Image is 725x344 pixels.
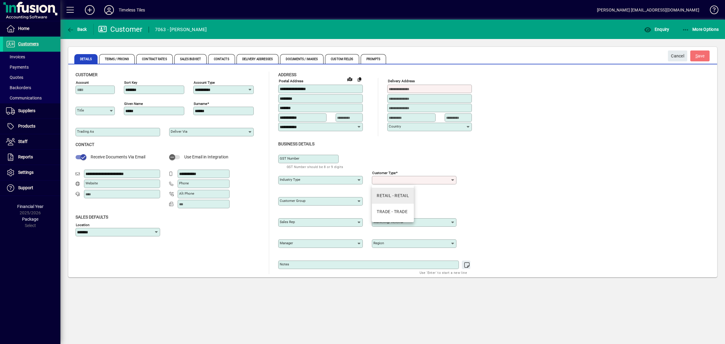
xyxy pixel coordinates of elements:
[3,119,60,134] a: Products
[194,102,207,106] mat-label: Surname
[6,75,23,80] span: Quotes
[60,24,94,35] app-page-header-button: Back
[18,41,39,46] span: Customers
[278,72,296,77] span: Address
[644,27,669,32] span: Enquiry
[3,21,60,36] a: Home
[6,85,31,90] span: Backorders
[67,27,87,32] span: Back
[76,215,108,219] span: Sales defaults
[705,1,717,21] a: Knowledge Base
[280,156,299,161] mat-label: GST Number
[77,108,84,112] mat-label: Title
[6,54,25,59] span: Invoices
[17,204,43,209] span: Financial Year
[278,141,314,146] span: Business details
[597,5,699,15] div: [PERSON_NAME] [EMAIL_ADDRESS][DOMAIN_NAME]
[18,108,35,113] span: Suppliers
[377,209,408,215] div: TRADE - TRADE
[668,50,687,61] button: Cancel
[372,188,414,204] mat-option: RETAIL - RETAIL
[179,181,189,185] mat-label: Phone
[377,193,409,199] div: RETAIL - RETAIL
[184,154,228,159] span: Use Email in Integration
[373,241,384,245] mat-label: Region
[77,129,94,134] mat-label: Trading as
[3,52,60,62] a: Invoices
[136,54,172,64] span: Contract Rates
[280,241,293,245] mat-label: Manager
[98,24,143,34] div: Customer
[76,142,94,147] span: Contact
[22,217,38,222] span: Package
[18,139,27,144] span: Staff
[280,220,295,224] mat-label: Sales rep
[3,150,60,165] a: Reports
[208,54,235,64] span: Contacts
[372,204,414,220] mat-option: TRADE - TRADE
[6,65,29,70] span: Payments
[280,54,324,64] span: Documents / Images
[6,96,42,100] span: Communications
[91,154,145,159] span: Receive Documents Via Email
[85,181,98,185] mat-label: Website
[99,54,135,64] span: Terms / Pricing
[345,74,355,84] a: View on map
[76,222,89,227] mat-label: Location
[681,24,720,35] button: More Options
[643,24,671,35] button: Enquiry
[80,5,99,15] button: Add
[3,93,60,103] a: Communications
[361,54,386,64] span: Prompts
[119,5,145,15] div: Timeless Tiles
[179,191,194,196] mat-label: Alt Phone
[74,54,98,64] span: Details
[420,269,467,276] mat-hint: Use 'Enter' to start a new line
[124,80,137,85] mat-label: Sort key
[325,54,359,64] span: Custom Fields
[695,51,705,61] span: ave
[18,185,33,190] span: Support
[3,180,60,196] a: Support
[194,80,215,85] mat-label: Account Type
[18,154,33,159] span: Reports
[3,165,60,180] a: Settings
[3,103,60,118] a: Suppliers
[76,72,98,77] span: Customer
[18,124,35,128] span: Products
[124,102,143,106] mat-label: Given name
[280,262,289,266] mat-label: Notes
[3,83,60,93] a: Backorders
[155,25,207,34] div: 7063 - [PERSON_NAME]
[372,170,396,175] mat-label: Customer type
[287,163,343,170] mat-hint: GST Number should be 8 or 9 digits
[389,124,401,128] mat-label: Country
[280,177,300,182] mat-label: Industry type
[671,51,684,61] span: Cancel
[174,54,207,64] span: Sales Budget
[695,54,698,58] span: S
[237,54,279,64] span: Delivery Addresses
[3,134,60,149] a: Staff
[3,72,60,83] a: Quotes
[99,5,119,15] button: Profile
[690,50,710,61] button: Save
[171,129,187,134] mat-label: Deliver via
[18,170,34,175] span: Settings
[18,26,29,31] span: Home
[3,62,60,72] a: Payments
[355,74,364,84] button: Copy to Delivery address
[682,27,719,32] span: More Options
[65,24,89,35] button: Back
[76,80,89,85] mat-label: Account
[280,199,305,203] mat-label: Customer group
